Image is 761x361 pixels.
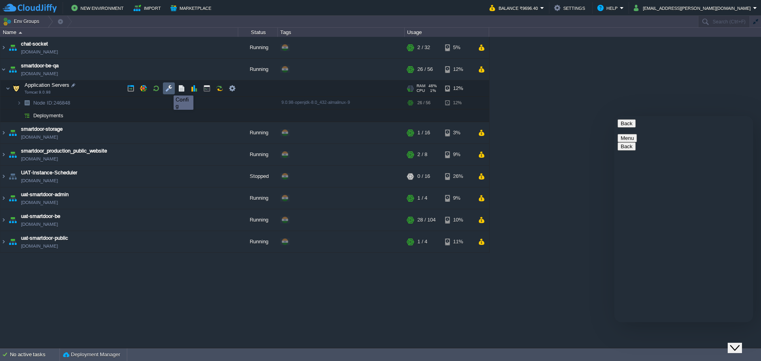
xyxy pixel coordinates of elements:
img: AMDAwAAAACH5BAEAAAAALAAAAAABAAEAAAICRAEAOw== [0,187,7,209]
img: AMDAwAAAACH5BAEAAAAALAAAAAABAAEAAAICRAEAOw== [0,59,7,80]
div: Stopped [238,166,278,187]
span: Node ID: [33,100,54,106]
a: [DOMAIN_NAME] [21,48,58,56]
a: smartdoor_production_public_website [21,147,107,155]
img: AMDAwAAAACH5BAEAAAAALAAAAAABAAEAAAICRAEAOw== [0,144,7,165]
img: AMDAwAAAACH5BAEAAAAALAAAAAABAAEAAAICRAEAOw== [6,80,10,96]
a: Deployments [33,112,65,119]
div: 5% [445,37,471,58]
iframe: chat widget [728,329,753,353]
div: Running [238,59,278,80]
img: AMDAwAAAACH5BAEAAAAALAAAAAABAAEAAAICRAEAOw== [7,166,18,187]
img: AMDAwAAAACH5BAEAAAAALAAAAAABAAEAAAICRAEAOw== [7,37,18,58]
span: RAM [417,84,425,88]
button: Import [134,3,163,13]
div: 10% [445,209,471,231]
div: 12% [445,97,471,109]
button: [EMAIL_ADDRESS][PERSON_NAME][DOMAIN_NAME] [634,3,753,13]
div: 1 / 16 [417,122,430,143]
button: Deployment Manager [63,351,120,359]
img: AMDAwAAAACH5BAEAAAAALAAAAAABAAEAAAICRAEAOw== [21,97,33,109]
button: Help [597,3,620,13]
a: smartdoor-be-qa [21,62,59,70]
a: uat-smartdoor-be [21,212,60,220]
img: AMDAwAAAACH5BAEAAAAALAAAAAABAAEAAAICRAEAOw== [0,209,7,231]
div: 1 / 4 [417,187,427,209]
div: 9% [445,144,471,165]
a: Node ID:246848 [33,99,71,106]
div: Running [238,144,278,165]
div: 11% [445,231,471,252]
span: Application Servers [24,82,71,88]
div: 1 / 4 [417,231,427,252]
iframe: chat widget [614,116,753,322]
img: AMDAwAAAACH5BAEAAAAALAAAAAABAAEAAAICRAEAOw== [17,109,21,122]
span: 9.0.98-openjdk-8.0_432-almalinux-9 [281,100,350,105]
div: Running [238,122,278,143]
div: Running [238,209,278,231]
div: 0 / 16 [417,166,430,187]
a: smartdoor-storage [21,125,63,133]
img: AMDAwAAAACH5BAEAAAAALAAAAAABAAEAAAICRAEAOw== [11,80,22,96]
div: 3% [445,122,471,143]
a: [DOMAIN_NAME] [21,242,58,250]
div: 26% [445,166,471,187]
img: AMDAwAAAACH5BAEAAAAALAAAAAABAAEAAAICRAEAOw== [21,109,33,122]
img: AMDAwAAAACH5BAEAAAAALAAAAAABAAEAAAICRAEAOw== [7,144,18,165]
div: 9% [445,187,471,209]
a: uat-smartdoor-admin [21,191,69,199]
button: New Environment [71,3,126,13]
span: 46% [428,84,437,88]
a: [DOMAIN_NAME] [21,70,58,78]
div: Tags [278,28,404,37]
img: AMDAwAAAACH5BAEAAAAALAAAAAABAAEAAAICRAEAOw== [7,59,18,80]
div: Running [238,37,278,58]
a: UAT-Instance-Scheduler [21,169,77,177]
img: AMDAwAAAACH5BAEAAAAALAAAAAABAAEAAAICRAEAOw== [0,122,7,143]
a: chat-socket [21,40,48,48]
span: 246848 [33,99,71,106]
span: 1% [428,88,436,93]
img: AMDAwAAAACH5BAEAAAAALAAAAAABAAEAAAICRAEAOw== [7,209,18,231]
div: Status [239,28,277,37]
span: Tomcat 9.0.98 [25,90,51,95]
span: CPU [417,88,425,93]
img: AMDAwAAAACH5BAEAAAAALAAAAAABAAEAAAICRAEAOw== [0,166,7,187]
img: CloudJiffy [3,3,57,13]
a: [DOMAIN_NAME] [21,220,58,228]
span: [DOMAIN_NAME] [21,133,58,141]
div: Usage [405,28,489,37]
img: AMDAwAAAACH5BAEAAAAALAAAAAABAAEAAAICRAEAOw== [0,37,7,58]
div: 26 / 56 [417,59,433,80]
a: [DOMAIN_NAME] [21,177,58,185]
button: Env Groups [3,16,42,27]
img: AMDAwAAAACH5BAEAAAAALAAAAAABAAEAAAICRAEAOw== [7,187,18,209]
button: Balance ₹9696.40 [489,3,540,13]
a: [DOMAIN_NAME] [21,199,58,206]
img: AMDAwAAAACH5BAEAAAAALAAAAAABAAEAAAICRAEAOw== [0,231,7,252]
div: No active tasks [10,348,59,361]
div: Running [238,187,278,209]
a: uat-smartdoor-public [21,234,68,242]
div: 12% [445,59,471,80]
div: 2 / 32 [417,37,430,58]
div: 2 / 8 [417,144,427,165]
div: Running [238,231,278,252]
button: Marketplace [170,3,214,13]
a: Application ServersTomcat 9.0.98 [24,82,71,88]
div: 26 / 56 [417,97,430,109]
